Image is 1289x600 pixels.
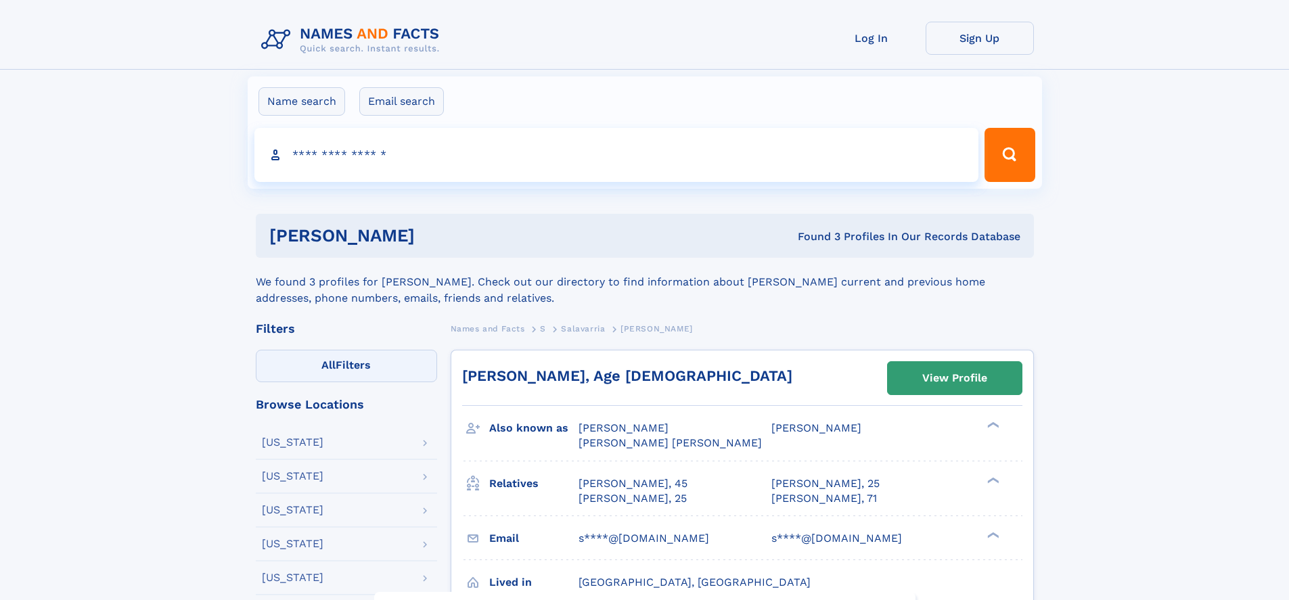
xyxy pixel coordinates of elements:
[771,491,877,506] a: [PERSON_NAME], 71
[926,22,1034,55] a: Sign Up
[256,22,451,58] img: Logo Names and Facts
[561,324,605,333] span: Salavarria
[922,363,987,394] div: View Profile
[256,350,437,382] label: Filters
[262,572,323,583] div: [US_STATE]
[984,530,1000,539] div: ❯
[451,320,525,337] a: Names and Facts
[579,491,687,506] a: [PERSON_NAME], 25
[579,436,762,449] span: [PERSON_NAME] [PERSON_NAME]
[620,324,693,333] span: [PERSON_NAME]
[606,229,1020,244] div: Found 3 Profiles In Our Records Database
[262,471,323,482] div: [US_STATE]
[984,476,1000,484] div: ❯
[985,128,1035,182] button: Search Button
[540,324,546,333] span: S
[256,323,437,335] div: Filters
[489,571,579,594] h3: Lived in
[817,22,926,55] a: Log In
[321,359,336,371] span: All
[462,367,792,384] a: [PERSON_NAME], Age [DEMOGRAPHIC_DATA]
[262,437,323,448] div: [US_STATE]
[489,417,579,440] h3: Also known as
[262,538,323,549] div: [US_STATE]
[258,87,345,116] label: Name search
[489,472,579,495] h3: Relatives
[489,527,579,550] h3: Email
[579,476,687,491] a: [PERSON_NAME], 45
[359,87,444,116] label: Email search
[254,128,979,182] input: search input
[561,320,605,337] a: Salavarria
[269,227,606,244] h1: [PERSON_NAME]
[579,421,669,434] span: [PERSON_NAME]
[888,362,1022,394] a: View Profile
[579,576,811,589] span: [GEOGRAPHIC_DATA], [GEOGRAPHIC_DATA]
[256,398,437,411] div: Browse Locations
[984,421,1000,430] div: ❯
[262,505,323,515] div: [US_STATE]
[771,476,880,491] a: [PERSON_NAME], 25
[540,320,546,337] a: S
[771,421,861,434] span: [PERSON_NAME]
[256,258,1034,306] div: We found 3 profiles for [PERSON_NAME]. Check out our directory to find information about [PERSON_...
